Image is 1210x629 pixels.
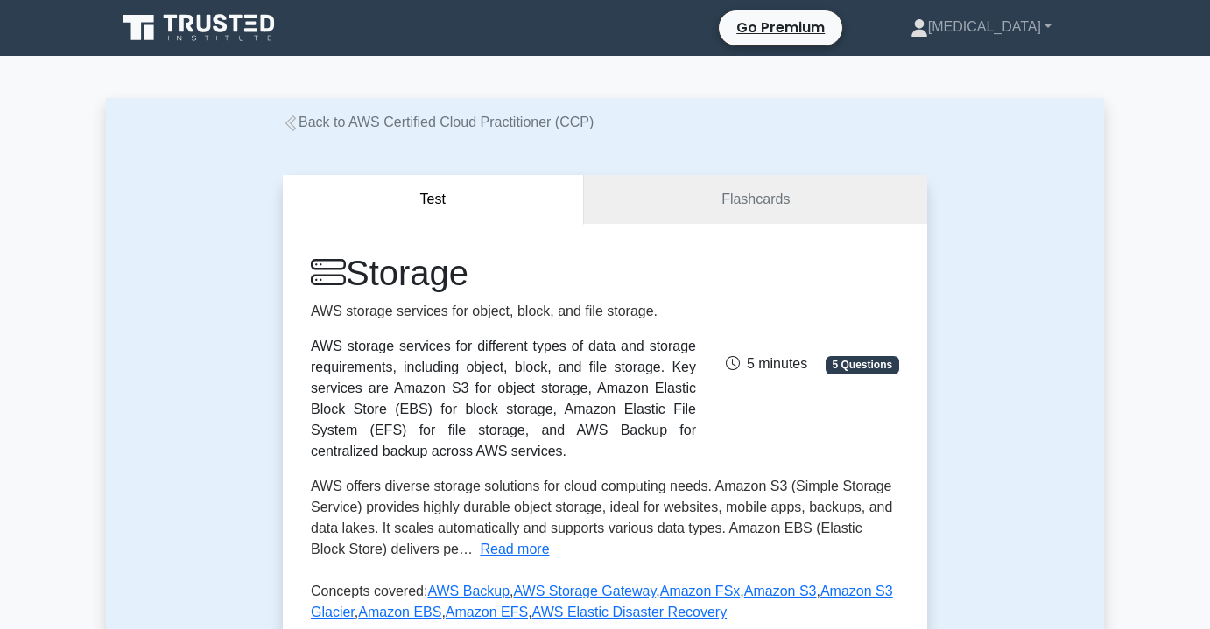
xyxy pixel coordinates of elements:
[358,605,441,619] a: Amazon EBS
[283,115,594,129] a: Back to AWS Certified Cloud Practitioner (CCP)
[660,584,741,598] a: Amazon FSx
[311,584,893,619] a: Amazon S3 Glacier
[427,584,510,598] a: AWS Backup
[726,14,835,41] a: Go Premium
[726,356,807,371] span: 5 minutes
[584,175,927,225] a: Flashcards
[311,301,696,322] p: AWS storage services for object, block, and file storage.
[311,479,892,556] span: AWS offers diverse storage solutions for cloud computing needs. Amazon S3 (Simple Storage Service...
[744,584,817,598] a: Amazon S3
[446,605,528,619] a: Amazon EFS
[826,356,899,374] span: 5 Questions
[311,252,696,294] h1: Storage
[869,10,1094,45] a: [MEDICAL_DATA]
[514,584,657,598] a: AWS Storage Gateway
[480,539,549,560] button: Read more
[283,175,584,225] button: Test
[532,605,728,619] a: AWS Elastic Disaster Recovery
[311,336,696,462] div: AWS storage services for different types of data and storage requirements, including object, bloc...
